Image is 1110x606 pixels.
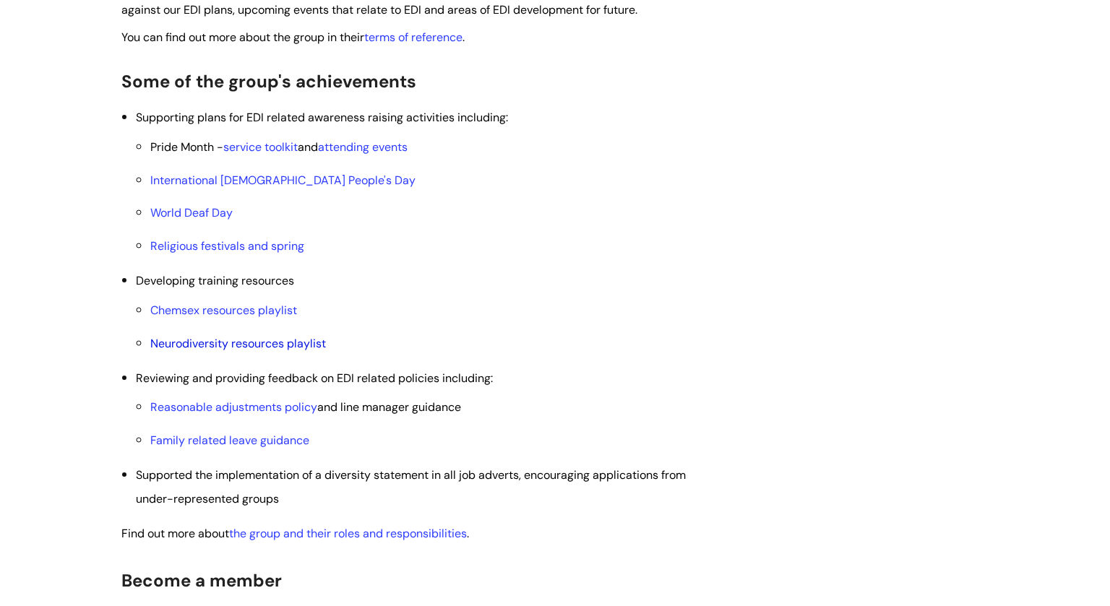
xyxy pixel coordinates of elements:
a: Family related leave guidance [150,433,309,448]
a: Neurodiversity resources playlist [150,336,326,351]
span: Supporting plans for EDI related awareness raising activities including: [136,110,508,125]
span: Supported the implementation of a diversity statement in all job adverts, encouraging application... [136,467,686,506]
a: attending events [318,139,408,155]
span: Pride Month - and [150,139,408,155]
span: and line manager guidance [150,399,461,415]
span: Developing training resources [136,273,294,288]
span: Some of the group's achievements [121,70,416,92]
a: International [DEMOGRAPHIC_DATA] People's Day [150,173,416,188]
span: Become a member [121,569,282,592]
span: Find out more about . [121,526,469,541]
a: Chemsex resources playlist [150,303,297,318]
span: Reviewing and providing feedback on EDI related policies including: [136,371,493,386]
a: the group and their roles and responsibilities [229,526,467,541]
span: You can find out more about the group in their . [121,30,465,45]
a: terms of reference [364,30,462,45]
a: Reasonable adjustments policy [150,399,317,415]
a: World Deaf Day [150,205,233,220]
a: Religious festivals and spring [150,238,304,254]
a: service toolkit [223,139,298,155]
